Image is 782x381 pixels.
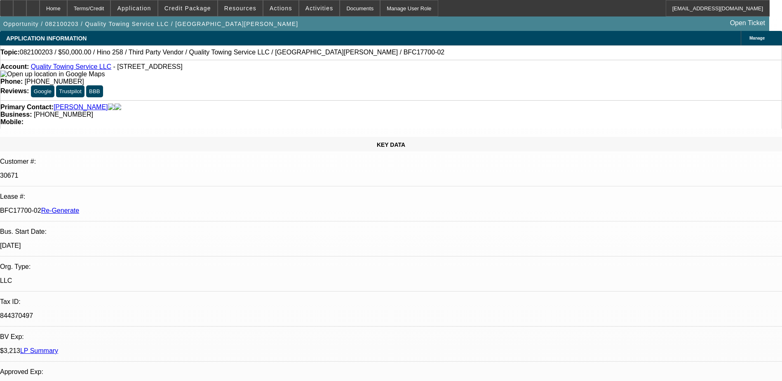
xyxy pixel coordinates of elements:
[0,103,54,111] strong: Primary Contact:
[0,63,29,70] strong: Account:
[113,63,183,70] span: - [STREET_ADDRESS]
[164,5,211,12] span: Credit Package
[218,0,263,16] button: Resources
[41,207,80,214] a: Re-Generate
[0,78,23,85] strong: Phone:
[25,78,84,85] span: [PHONE_NUMBER]
[270,5,292,12] span: Actions
[117,5,151,12] span: Application
[0,118,23,125] strong: Mobile:
[0,111,32,118] strong: Business:
[111,0,157,16] button: Application
[263,0,298,16] button: Actions
[224,5,256,12] span: Resources
[3,21,298,27] span: Opportunity / 082100203 / Quality Towing Service LLC / [GEOGRAPHIC_DATA][PERSON_NAME]
[108,103,115,111] img: facebook-icon.png
[377,141,405,148] span: KEY DATA
[158,0,217,16] button: Credit Package
[31,63,111,70] a: Quality Towing Service LLC
[56,85,84,97] button: Trustpilot
[86,85,103,97] button: BBB
[749,36,765,40] span: Manage
[34,111,93,118] span: [PHONE_NUMBER]
[305,5,333,12] span: Activities
[0,87,29,94] strong: Reviews:
[31,85,54,97] button: Google
[20,347,58,354] a: LP Summary
[115,103,121,111] img: linkedin-icon.png
[0,71,105,78] img: Open up location in Google Maps
[0,71,105,78] a: View Google Maps
[0,49,20,56] strong: Topic:
[20,49,444,56] span: 082100203 / $50,000.00 / Hino 258 / Third Party Vendor / Quality Towing Service LLC / [GEOGRAPHIC...
[6,35,87,42] span: APPLICATION INFORMATION
[299,0,340,16] button: Activities
[54,103,108,111] a: [PERSON_NAME]
[727,16,768,30] a: Open Ticket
